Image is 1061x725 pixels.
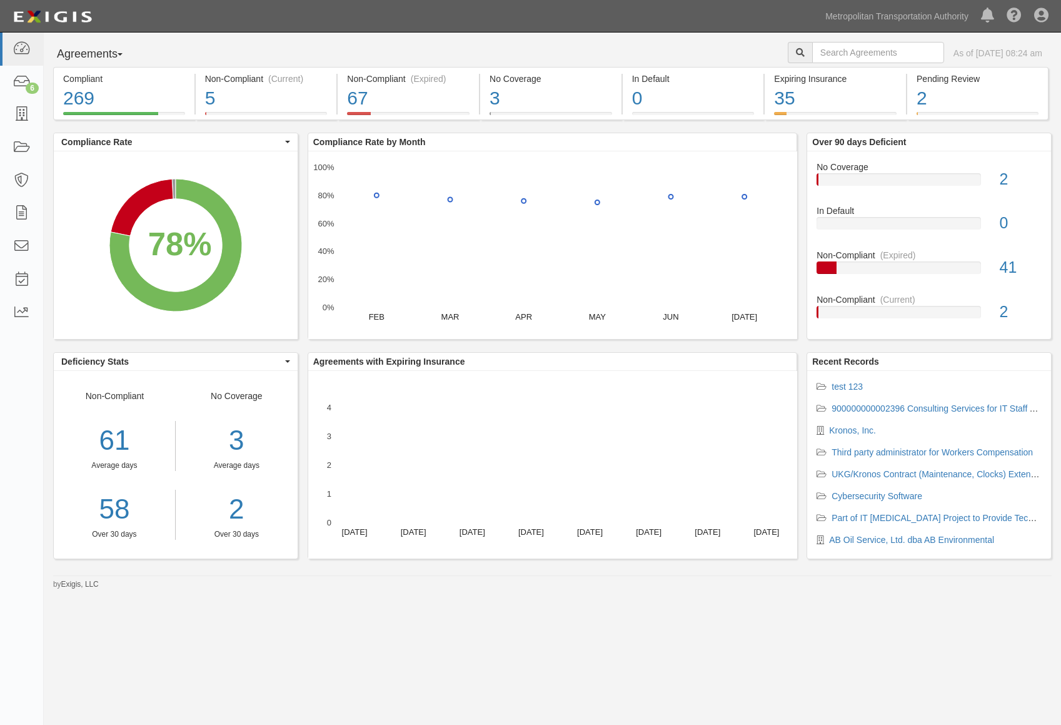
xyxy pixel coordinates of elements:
[196,112,337,122] a: Non-Compliant(Current)5
[176,390,298,540] div: No Coverage
[63,85,185,112] div: 269
[490,73,612,85] div: No Coverage
[308,151,797,339] svg: A chart.
[807,293,1051,306] div: Non-Compliant
[347,73,470,85] div: Non-Compliant (Expired)
[817,161,1042,205] a: No Coverage2
[347,85,470,112] div: 67
[515,312,532,322] text: APR
[817,205,1042,249] a: In Default0
[832,447,1033,457] a: Third party administrator for Workers Compensation
[61,136,282,148] span: Compliance Rate
[812,42,944,63] input: Search Agreements
[832,469,1047,479] a: UKG/Kronos Contract (Maintenance, Clocks) Extension
[990,301,1051,323] div: 2
[53,42,147,67] button: Agreements
[990,168,1051,191] div: 2
[54,529,175,540] div: Over 30 days
[318,275,334,284] text: 20%
[54,460,175,471] div: Average days
[588,312,606,322] text: MAY
[54,133,298,151] button: Compliance Rate
[411,73,446,85] div: (Expired)
[63,73,185,85] div: Compliant
[832,382,863,392] a: test 123
[807,161,1051,173] div: No Coverage
[322,303,334,312] text: 0%
[695,527,720,537] text: [DATE]
[577,527,603,537] text: [DATE]
[400,527,426,537] text: [DATE]
[819,4,975,29] a: Metropolitan Transportation Authority
[917,85,1038,112] div: 2
[318,191,334,200] text: 80%
[460,527,485,537] text: [DATE]
[327,432,331,441] text: 3
[807,249,1051,261] div: Non-Compliant
[185,490,288,529] a: 2
[148,221,212,267] div: 78%
[829,425,876,435] a: Kronos, Inc.
[636,527,661,537] text: [DATE]
[53,112,194,122] a: Compliant269
[807,205,1051,217] div: In Default
[54,421,175,460] div: 61
[9,6,96,28] img: Logo
[817,293,1042,328] a: Non-Compliant(Current)2
[54,390,176,540] div: Non-Compliant
[990,212,1051,235] div: 0
[829,535,994,545] a: AB Oil Service, Ltd. dba AB Environmental
[327,403,331,412] text: 4
[1007,9,1022,24] i: Help Center - Complianz
[26,83,39,94] div: 6
[732,312,757,322] text: [DATE]
[205,73,328,85] div: Non-Compliant (Current)
[753,527,779,537] text: [DATE]
[185,529,288,540] div: Over 30 days
[490,85,612,112] div: 3
[632,73,755,85] div: In Default
[812,137,906,147] b: Over 90 days Deficient
[623,112,764,122] a: In Default0
[313,163,334,172] text: 100%
[632,85,755,112] div: 0
[327,489,331,499] text: 1
[61,580,99,589] a: Exigis, LLC
[765,112,906,122] a: Expiring Insurance35
[990,256,1051,279] div: 41
[318,246,334,256] text: 40%
[774,73,897,85] div: Expiring Insurance
[907,112,1048,122] a: Pending Review2
[774,85,897,112] div: 35
[917,73,1038,85] div: Pending Review
[880,249,916,261] div: (Expired)
[812,357,879,367] b: Recent Records
[54,490,175,529] a: 58
[663,312,678,322] text: JUN
[368,312,384,322] text: FEB
[61,355,282,368] span: Deficiency Stats
[327,460,331,470] text: 2
[313,137,426,147] b: Compliance Rate by Month
[205,85,328,112] div: 5
[953,47,1042,59] div: As of [DATE] 08:24 am
[880,293,915,306] div: (Current)
[327,518,331,527] text: 0
[268,73,303,85] div: (Current)
[185,460,288,471] div: Average days
[53,579,99,590] small: by
[54,151,298,339] svg: A chart.
[480,112,621,122] a: No Coverage3
[518,527,544,537] text: [DATE]
[338,112,479,122] a: Non-Compliant(Expired)67
[441,312,459,322] text: MAR
[308,371,797,559] svg: A chart.
[54,353,298,370] button: Deficiency Stats
[185,421,288,460] div: 3
[318,218,334,228] text: 60%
